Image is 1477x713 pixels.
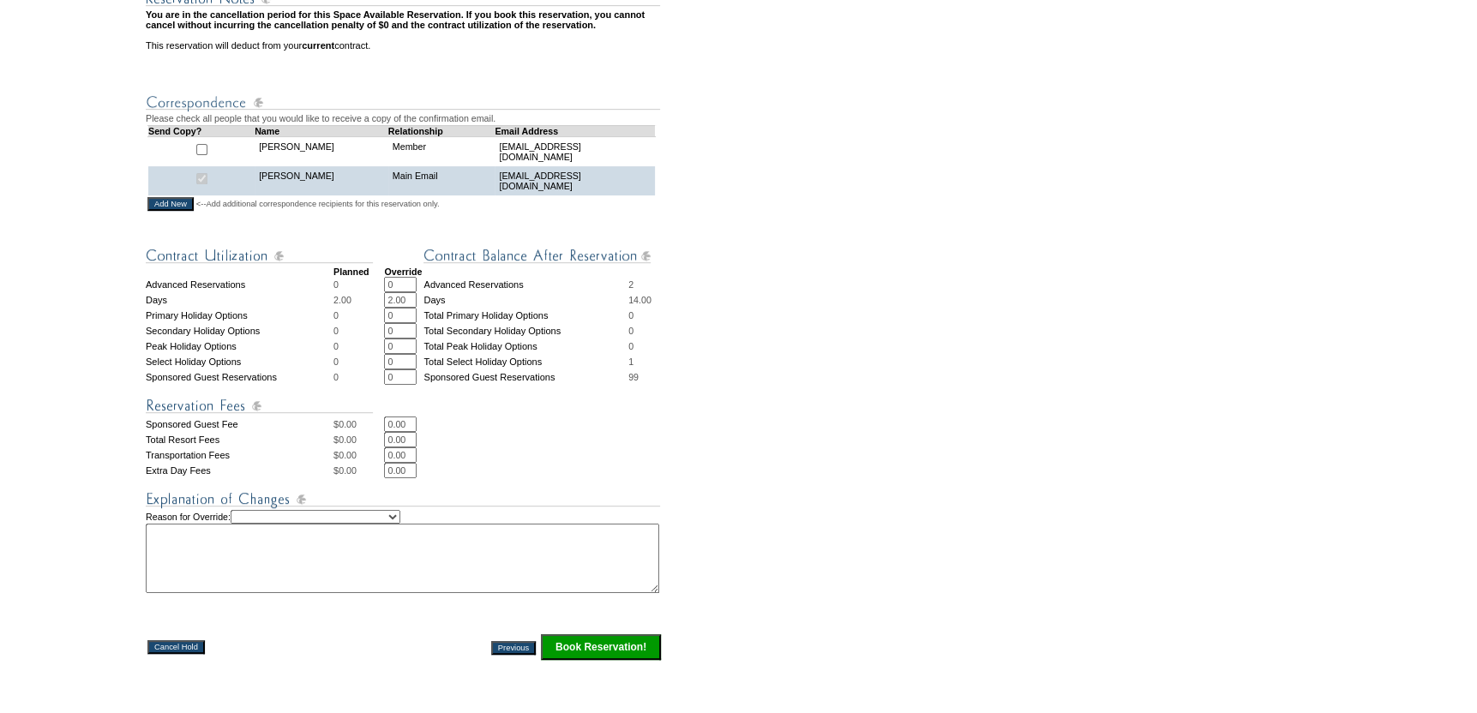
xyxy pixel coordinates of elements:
input: Previous [491,641,536,655]
span: 2 [628,279,633,290]
td: Total Primary Holiday Options [423,308,628,323]
td: [PERSON_NAME] [255,166,388,195]
span: 2.00 [333,295,351,305]
span: 14.00 [628,295,651,305]
span: 1 [628,356,633,367]
span: 0.00 [339,450,357,460]
input: Cancel Hold [147,640,205,654]
td: Name [255,125,388,136]
td: Total Peak Holiday Options [423,339,628,354]
td: Days [146,292,333,308]
input: Add New [147,197,194,211]
td: Total Resort Fees [146,432,333,447]
span: 0.00 [339,419,357,429]
img: Explanation of Changes [146,488,660,510]
td: Extra Day Fees [146,463,333,478]
td: [EMAIL_ADDRESS][DOMAIN_NAME] [495,166,655,195]
td: This reservation will deduct from your contract. [146,40,663,51]
td: Transportation Fees [146,447,333,463]
td: Select Holiday Options [146,354,333,369]
span: 0 [333,326,339,336]
span: 0.00 [339,434,357,445]
td: Days [423,292,628,308]
td: [PERSON_NAME] [255,136,388,166]
span: 0 [628,341,633,351]
b: current [302,40,334,51]
td: Sponsored Guest Reservations [423,369,628,385]
input: Click this button to finalize your reservation. [541,634,661,660]
span: 0 [333,356,339,367]
strong: Planned [333,267,369,277]
td: [EMAIL_ADDRESS][DOMAIN_NAME] [495,136,655,166]
td: Member [388,136,495,166]
td: Relationship [388,125,495,136]
span: 99 [628,372,639,382]
span: 0 [333,372,339,382]
span: Please check all people that you would like to receive a copy of the confirmation email. [146,113,495,123]
span: 0 [333,279,339,290]
span: 0 [628,310,633,321]
span: 0.00 [339,465,357,476]
td: Secondary Holiday Options [146,323,333,339]
td: You are in the cancellation period for this Space Available Reservation. If you book this reserva... [146,9,663,30]
td: Sponsored Guest Fee [146,416,333,432]
td: Reason for Override: [146,510,663,593]
span: <--Add additional correspondence recipients for this reservation only. [196,199,440,209]
td: Sponsored Guest Reservations [146,369,333,385]
td: Primary Holiday Options [146,308,333,323]
img: Contract Balance After Reservation [423,245,651,267]
td: Peak Holiday Options [146,339,333,354]
strong: Override [384,267,422,277]
img: Reservation Fees [146,395,373,416]
td: Total Secondary Holiday Options [423,323,628,339]
td: Advanced Reservations [146,277,333,292]
td: Main Email [388,166,495,195]
td: $ [333,432,384,447]
td: $ [333,416,384,432]
td: $ [333,447,384,463]
span: 0 [333,341,339,351]
img: Contract Utilization [146,245,373,267]
span: 0 [628,326,633,336]
span: 0 [333,310,339,321]
td: Send Copy? [148,125,255,136]
td: Total Select Holiday Options [423,354,628,369]
td: Email Address [495,125,655,136]
td: $ [333,463,384,478]
td: Advanced Reservations [423,277,628,292]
